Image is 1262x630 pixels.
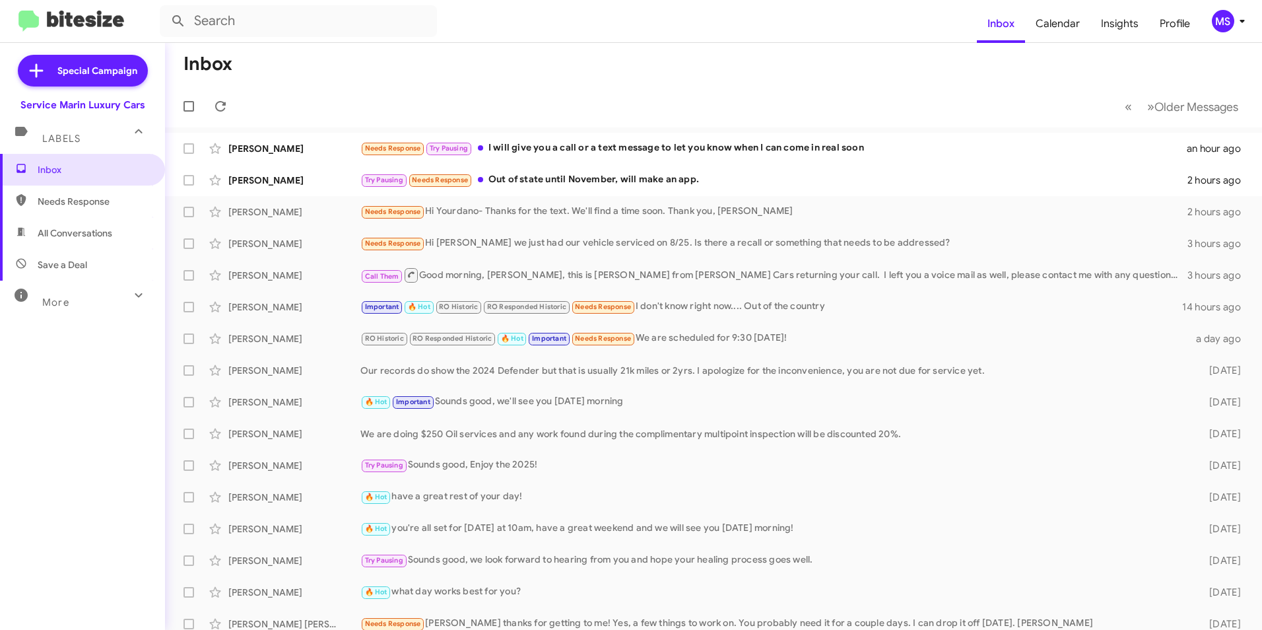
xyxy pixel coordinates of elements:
span: RO Historic [439,302,478,311]
div: Sounds good, Enjoy the 2025! [360,458,1188,473]
div: have a great rest of your day! [360,489,1188,505]
span: Needs Response [365,239,421,248]
div: an hour ago [1187,142,1251,155]
div: We are scheduled for 9:30 [DATE]! [360,331,1188,346]
div: [DATE] [1188,364,1251,377]
div: MS [1212,10,1234,32]
span: » [1147,98,1154,115]
span: Older Messages [1154,100,1238,114]
span: 🔥 Hot [501,334,523,343]
div: 2 hours ago [1187,205,1251,219]
span: Try Pausing [365,556,403,565]
a: Inbox [977,5,1025,43]
a: Calendar [1025,5,1090,43]
div: I will give you a call or a text message to let you know when I can come in real soon [360,141,1187,156]
span: 🔥 Hot [408,302,430,311]
span: Important [365,302,399,311]
div: [PERSON_NAME] [228,269,360,282]
div: I don't know right now.... Out of the country [360,299,1182,314]
span: Important [396,398,430,406]
span: Special Campaign [57,64,137,77]
div: [PERSON_NAME] [228,142,360,155]
span: Needs Response [365,144,421,153]
input: Search [160,5,437,37]
span: Needs Response [575,334,631,343]
div: 3 hours ago [1187,269,1251,282]
div: [PERSON_NAME] [228,427,360,440]
span: Labels [42,133,81,145]
span: 🔥 Hot [365,398,387,406]
div: [PERSON_NAME] [228,364,360,377]
a: Insights [1090,5,1149,43]
span: All Conversations [38,227,112,240]
div: Sounds good, we'll see you [DATE] morning [360,394,1188,409]
span: Try Pausing [365,461,403,470]
div: [DATE] [1188,491,1251,504]
span: 🔥 Hot [365,524,387,533]
div: [DATE] [1188,586,1251,599]
span: 🔥 Hot [365,493,387,501]
div: [PERSON_NAME] [228,237,360,250]
div: [PERSON_NAME] [228,459,360,472]
span: Needs Response [38,195,150,208]
span: More [42,297,69,308]
h1: Inbox [183,53,232,75]
div: [PERSON_NAME] [228,491,360,504]
div: Hi [PERSON_NAME] we just had our vehicle serviced on 8/25. Is there a recall or something that ne... [360,236,1187,251]
span: Try Pausing [365,176,403,184]
div: [DATE] [1188,396,1251,409]
a: Profile [1149,5,1201,43]
span: 🔥 Hot [365,588,387,596]
span: Important [532,334,566,343]
div: Out of state until November, will make an app. [360,172,1187,188]
span: Save a Deal [38,258,87,271]
div: [PERSON_NAME] [228,300,360,314]
div: Our records do show the 2024 Defender but that is usually 21k miles or 2yrs. I apologize for the ... [360,364,1188,377]
span: Inbox [38,163,150,176]
span: RO Historic [365,334,404,343]
div: [PERSON_NAME] [228,396,360,409]
div: what day works best for you? [360,584,1188,600]
span: Try Pausing [430,144,468,153]
button: Next [1139,93,1246,120]
span: Needs Response [412,176,468,184]
div: Good morning, [PERSON_NAME], this is [PERSON_NAME] from [PERSON_NAME] Cars returning your call. I... [360,267,1187,283]
span: RO Responded Historic [413,334,492,343]
div: [DATE] [1188,522,1251,536]
div: a day ago [1188,332,1251,345]
div: [DATE] [1188,459,1251,472]
button: MS [1201,10,1247,32]
div: Service Marin Luxury Cars [20,98,145,112]
span: RO Responded Historic [487,302,566,311]
span: Call Them [365,272,399,281]
a: Special Campaign [18,55,148,87]
div: [DATE] [1188,427,1251,440]
div: [DATE] [1188,554,1251,567]
div: [PERSON_NAME] [228,586,360,599]
div: We are doing $250 Oil services and any work found during the complimentary multipoint inspection ... [360,427,1188,440]
div: 3 hours ago [1187,237,1251,250]
div: [PERSON_NAME] [228,174,360,187]
nav: Page navigation example [1117,93,1246,120]
button: Previous [1117,93,1140,120]
div: 14 hours ago [1182,300,1251,314]
div: [PERSON_NAME] [228,554,360,567]
div: Sounds good, we look forward to hearing from you and hope your healing process goes well. [360,553,1188,568]
div: you're all set for [DATE] at 10am, have a great weekend and we will see you [DATE] morning! [360,521,1188,536]
div: Hi Yourdano- Thanks for the text. We'll find a time soon. Thank you, [PERSON_NAME] [360,204,1187,219]
span: « [1125,98,1132,115]
span: Needs Response [365,207,421,216]
span: Needs Response [575,302,631,311]
div: 2 hours ago [1187,174,1251,187]
span: Needs Response [365,619,421,628]
div: [PERSON_NAME] [228,205,360,219]
div: [PERSON_NAME] [228,332,360,345]
div: [PERSON_NAME] [228,522,360,536]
